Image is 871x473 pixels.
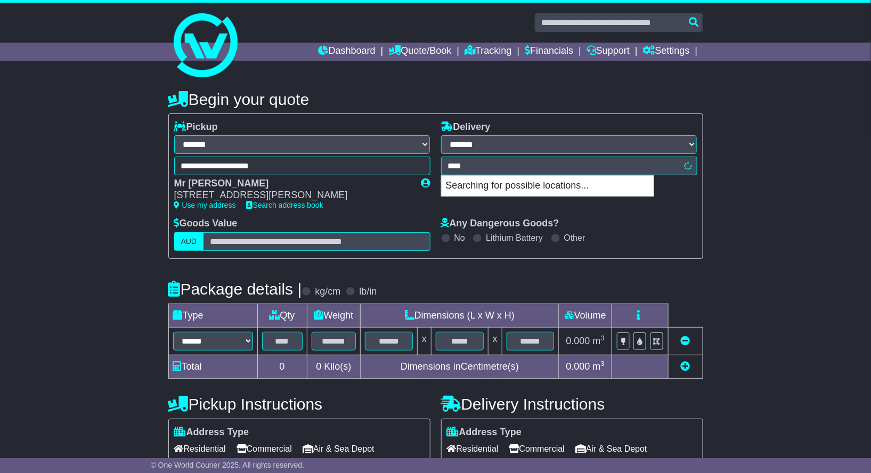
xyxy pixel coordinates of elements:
span: m [593,361,605,372]
a: Add new item [681,361,690,372]
label: No [454,233,465,243]
h4: Pickup Instructions [168,395,430,413]
h4: Begin your quote [168,91,703,108]
span: m [593,336,605,346]
span: Air & Sea Depot [575,441,647,457]
a: Settings [643,43,690,61]
span: Commercial [509,441,565,457]
p: Searching for possible locations... [442,176,654,196]
td: x [418,327,432,355]
span: Air & Sea Depot [303,441,375,457]
div: Mr [PERSON_NAME] [174,178,411,190]
label: Any Dangerous Goods? [441,218,559,230]
label: Delivery [441,121,491,133]
span: © One World Courier 2025. All rights reserved. [151,461,305,469]
td: Kilo(s) [307,355,361,378]
a: Search address book [247,201,323,209]
label: Address Type [174,427,249,438]
h4: Package details | [168,280,302,298]
span: Residential [447,441,499,457]
span: Commercial [237,441,292,457]
label: Other [564,233,585,243]
label: Goods Value [174,218,238,230]
a: Quote/Book [388,43,451,61]
td: Total [168,355,257,378]
label: AUD [174,232,204,251]
typeahead: Please provide city [441,157,697,175]
span: 0.000 [566,336,590,346]
sup: 3 [601,360,605,368]
td: x [488,327,502,355]
h4: Delivery Instructions [441,395,703,413]
a: Dashboard [319,43,376,61]
a: Use my address [174,201,236,209]
span: 0.000 [566,361,590,372]
label: Pickup [174,121,218,133]
div: [STREET_ADDRESS][PERSON_NAME] [174,190,411,201]
a: Financials [525,43,573,61]
a: Support [587,43,630,61]
span: 0 [316,361,321,372]
td: Weight [307,304,361,327]
sup: 3 [601,334,605,342]
td: Qty [257,304,307,327]
a: Remove this item [681,336,690,346]
td: 0 [257,355,307,378]
td: Dimensions in Centimetre(s) [361,355,559,378]
td: Dimensions (L x W x H) [361,304,559,327]
label: Address Type [447,427,522,438]
a: Tracking [465,43,511,61]
td: Type [168,304,257,327]
label: kg/cm [315,286,340,298]
label: Lithium Battery [486,233,543,243]
label: lb/in [359,286,377,298]
td: Volume [559,304,612,327]
span: Residential [174,441,226,457]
